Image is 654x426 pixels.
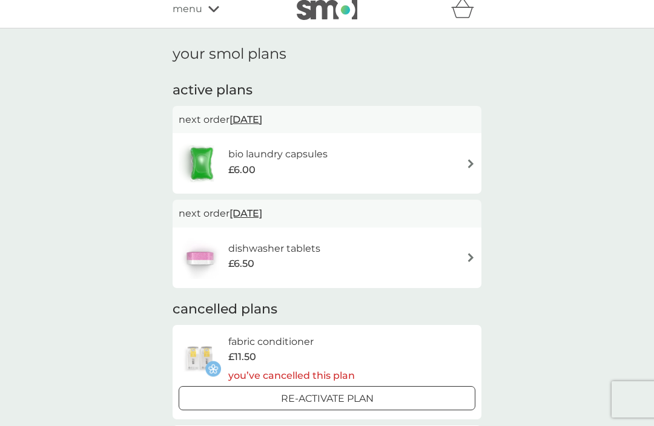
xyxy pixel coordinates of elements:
[179,386,475,410] button: Re-activate Plan
[228,241,320,257] h6: dishwasher tablets
[228,146,328,162] h6: bio laundry capsules
[179,112,475,128] p: next order
[466,159,475,168] img: arrow right
[173,81,481,100] h2: active plans
[173,300,481,319] h2: cancelled plans
[179,206,475,221] p: next order
[179,237,221,279] img: dishwasher tablets
[228,334,355,350] h6: fabric conditioner
[173,45,481,63] h1: your smol plans
[281,391,374,407] p: Re-activate Plan
[230,202,262,225] span: [DATE]
[179,337,221,379] img: fabric conditioner
[228,256,254,272] span: £6.50
[228,162,256,178] span: £6.00
[228,368,355,384] p: you’ve cancelled this plan
[173,1,202,17] span: menu
[179,142,225,185] img: bio laundry capsules
[230,108,262,131] span: [DATE]
[466,253,475,262] img: arrow right
[228,349,256,365] span: £11.50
